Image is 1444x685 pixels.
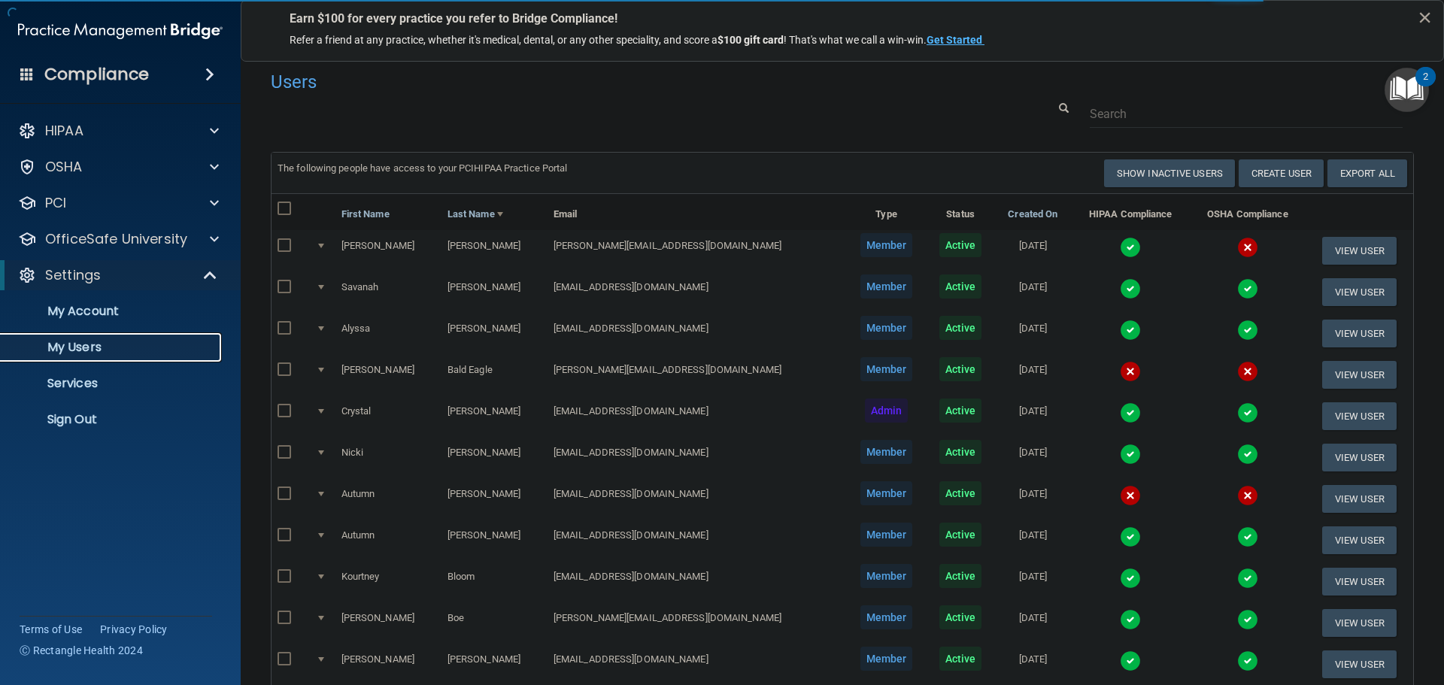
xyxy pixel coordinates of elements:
[860,605,913,629] span: Member
[1120,278,1141,299] img: tick.e7d51cea.svg
[1120,650,1141,671] img: tick.e7d51cea.svg
[939,523,982,547] span: Active
[1418,5,1432,29] button: Close
[1237,609,1258,630] img: tick.e7d51cea.svg
[994,230,1071,271] td: [DATE]
[1322,568,1397,596] button: View User
[860,357,913,381] span: Member
[335,478,441,520] td: Autumn
[994,437,1071,478] td: [DATE]
[441,271,548,313] td: [PERSON_NAME]
[548,354,846,396] td: [PERSON_NAME][EMAIL_ADDRESS][DOMAIN_NAME]
[1322,485,1397,513] button: View User
[548,602,846,644] td: [PERSON_NAME][EMAIL_ADDRESS][DOMAIN_NAME]
[548,561,846,602] td: [EMAIL_ADDRESS][DOMAIN_NAME]
[441,396,548,437] td: [PERSON_NAME]
[441,354,548,396] td: Bald Eagle
[994,644,1071,685] td: [DATE]
[335,520,441,561] td: Autumn
[939,481,982,505] span: Active
[1237,278,1258,299] img: tick.e7d51cea.svg
[548,194,846,230] th: Email
[1090,100,1403,128] input: Search
[1322,402,1397,430] button: View User
[1385,68,1429,112] button: Open Resource Center, 2 new notifications
[1190,194,1306,230] th: OSHA Compliance
[548,520,846,561] td: [EMAIL_ADDRESS][DOMAIN_NAME]
[18,158,219,176] a: OSHA
[18,194,219,212] a: PCI
[846,194,927,230] th: Type
[441,478,548,520] td: [PERSON_NAME]
[18,230,219,248] a: OfficeSafe University
[939,357,982,381] span: Active
[939,274,982,299] span: Active
[335,396,441,437] td: Crystal
[10,376,215,391] p: Services
[335,644,441,685] td: [PERSON_NAME]
[100,622,168,637] a: Privacy Policy
[1322,526,1397,554] button: View User
[994,561,1071,602] td: [DATE]
[45,194,66,212] p: PCI
[1120,526,1141,547] img: tick.e7d51cea.svg
[717,34,784,46] strong: $100 gift card
[290,11,1395,26] p: Earn $100 for every practice you refer to Bridge Compliance!
[18,16,223,46] img: PMB logo
[1120,485,1141,506] img: cross.ca9f0e7f.svg
[994,354,1071,396] td: [DATE]
[1322,320,1397,347] button: View User
[45,122,83,140] p: HIPAA
[10,412,215,427] p: Sign Out
[860,481,913,505] span: Member
[1322,278,1397,306] button: View User
[1008,205,1057,223] a: Created On
[939,440,982,464] span: Active
[20,643,143,658] span: Ⓒ Rectangle Health 2024
[441,437,548,478] td: [PERSON_NAME]
[860,523,913,547] span: Member
[994,478,1071,520] td: [DATE]
[1120,609,1141,630] img: tick.e7d51cea.svg
[278,162,568,174] span: The following people have access to your PCIHIPAA Practice Portal
[1322,237,1397,265] button: View User
[1322,609,1397,637] button: View User
[548,271,846,313] td: [EMAIL_ADDRESS][DOMAIN_NAME]
[1322,361,1397,389] button: View User
[335,230,441,271] td: [PERSON_NAME]
[1120,402,1141,423] img: tick.e7d51cea.svg
[1322,650,1397,678] button: View User
[927,194,994,230] th: Status
[860,233,913,257] span: Member
[441,561,548,602] td: Bloom
[1120,568,1141,589] img: tick.e7d51cea.svg
[1237,485,1258,506] img: cross.ca9f0e7f.svg
[10,304,215,319] p: My Account
[335,313,441,354] td: Alyssa
[1239,159,1324,187] button: Create User
[1237,568,1258,589] img: tick.e7d51cea.svg
[784,34,927,46] span: ! That's what we call a win-win.
[335,602,441,644] td: [PERSON_NAME]
[1104,159,1235,187] button: Show Inactive Users
[927,34,982,46] strong: Get Started
[860,647,913,671] span: Member
[1322,444,1397,471] button: View User
[18,122,219,140] a: HIPAA
[994,271,1071,313] td: [DATE]
[10,340,215,355] p: My Users
[994,520,1071,561] td: [DATE]
[290,34,717,46] span: Refer a friend at any practice, whether it's medical, dental, or any other speciality, and score a
[548,437,846,478] td: [EMAIL_ADDRESS][DOMAIN_NAME]
[1237,320,1258,341] img: tick.e7d51cea.svg
[1237,444,1258,465] img: tick.e7d51cea.svg
[994,396,1071,437] td: [DATE]
[271,72,928,92] h4: Users
[939,233,982,257] span: Active
[441,644,548,685] td: [PERSON_NAME]
[994,602,1071,644] td: [DATE]
[860,440,913,464] span: Member
[1120,320,1141,341] img: tick.e7d51cea.svg
[860,274,913,299] span: Member
[1237,237,1258,258] img: cross.ca9f0e7f.svg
